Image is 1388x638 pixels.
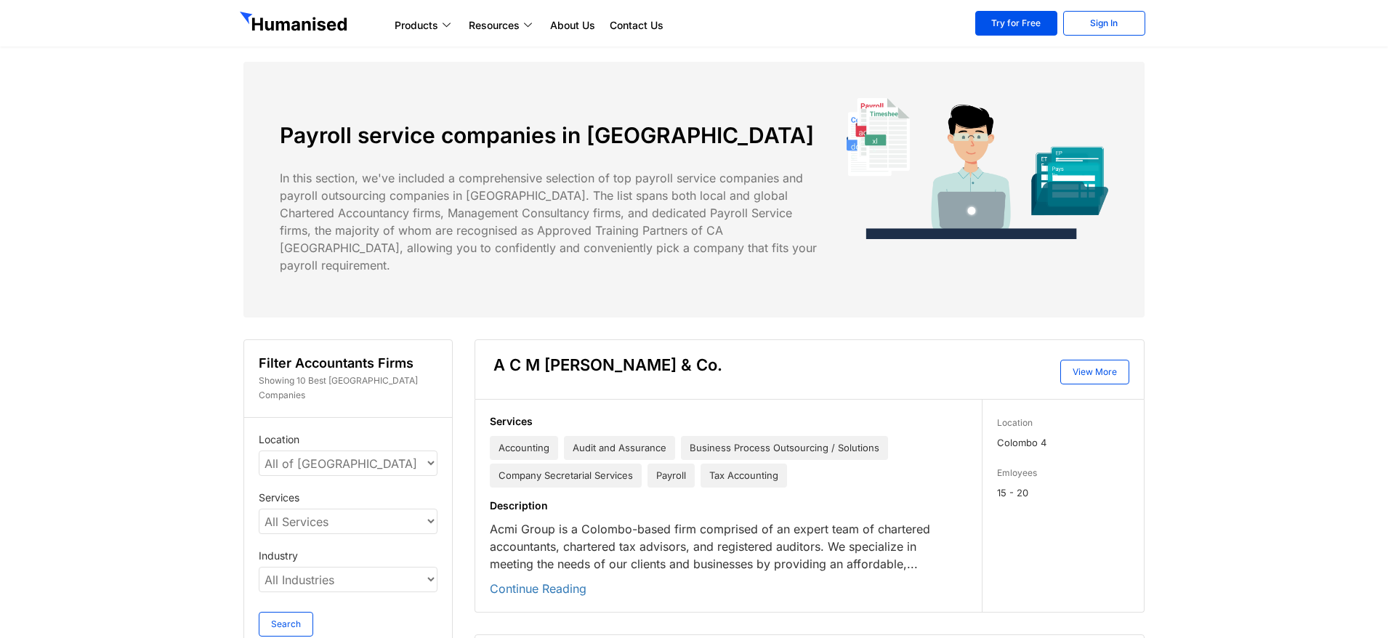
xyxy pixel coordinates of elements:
[490,464,642,488] span: Company Secretarial Services
[259,373,437,403] p: Showing 10 Best [GEOGRAPHIC_DATA] Companies
[543,17,602,34] a: About Us
[602,17,671,34] a: Contact Us
[259,355,437,372] h4: Filter Accountants Firms
[387,17,461,34] a: Products
[701,464,787,488] span: Tax Accounting
[280,124,825,148] h1: Payroll service companies in [GEOGRAPHIC_DATA]
[490,581,586,596] a: Continue Reading
[1063,11,1145,36] a: Sign In
[490,520,957,573] p: Acmi Group is a Colombo-based firm comprised of an expert team of chartered accountants, chartere...
[461,17,543,34] a: Resources
[564,436,675,460] span: Audit and Assurance
[490,498,957,513] h5: Description
[259,490,437,505] label: Services
[997,434,1129,451] p: Colombo 4
[280,169,825,274] p: In this section, we've included a comprehensive selection of top payroll service companies and pa...
[259,432,437,447] label: Location
[997,484,1129,501] p: 15 - 20
[1060,360,1129,384] a: View More
[681,436,888,460] span: Business Process Outsourcing / Solutions
[240,12,350,35] img: GetHumanised Logo
[259,549,437,563] label: Industry
[975,11,1057,36] a: Try for Free
[647,464,695,488] span: Payroll
[493,355,722,375] h3: A C M [PERSON_NAME] & Co.
[997,466,1129,480] h6: Emloyees
[490,414,957,429] h5: Services
[997,416,1129,430] h6: Location
[490,436,558,460] span: Accounting
[847,98,1108,239] img: Humanised
[259,612,313,637] button: Search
